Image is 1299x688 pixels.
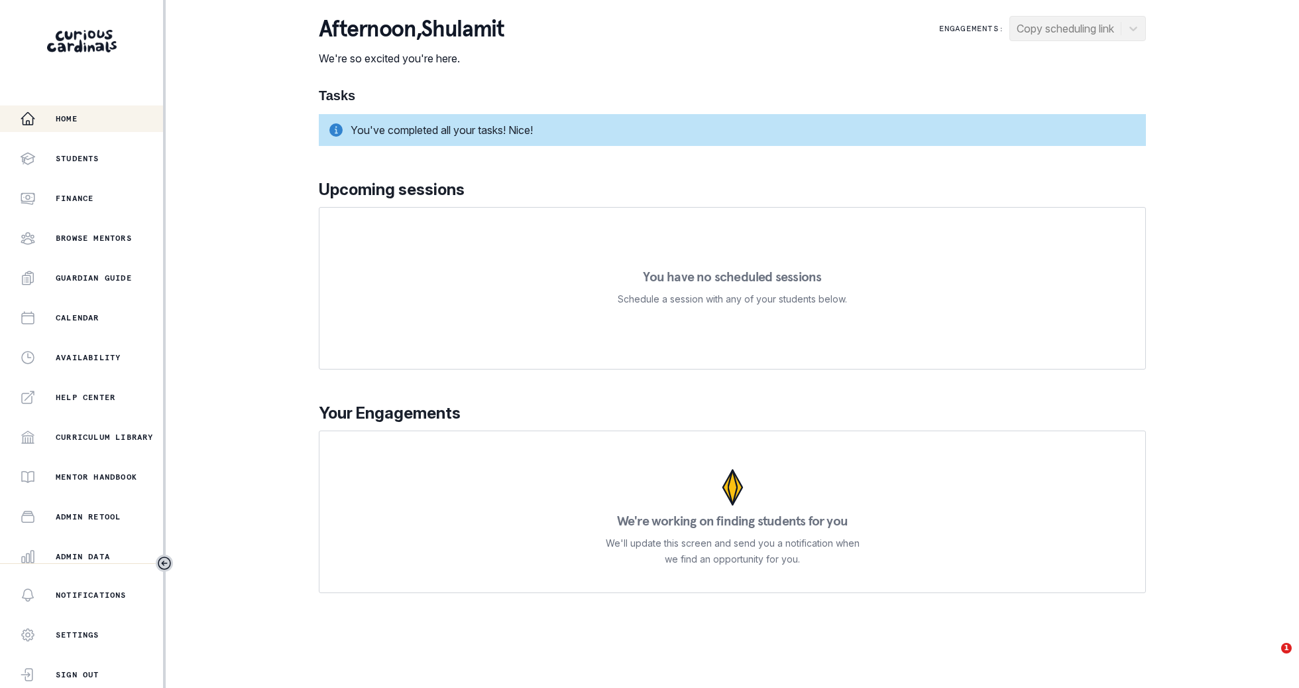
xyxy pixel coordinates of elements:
img: Curious Cardinals Logo [47,30,117,52]
p: Upcoming sessions [319,178,1146,202]
div: You've completed all your tasks! Nice! [319,114,1146,146]
iframe: Intercom live chat [1254,643,1286,675]
p: Availability [56,352,121,363]
p: Notifications [56,590,127,600]
p: Finance [56,193,93,204]
p: Home [56,113,78,124]
span: 1 [1281,643,1292,654]
p: Admin Data [56,551,110,562]
p: We're so excited you're here. [319,50,504,66]
p: Engagements: [939,23,1004,34]
p: Calendar [56,312,99,323]
p: We're working on finding students for you [617,514,848,527]
p: afternoon , Shulamit [319,16,504,42]
p: Sign Out [56,669,99,680]
p: Help Center [56,392,115,403]
p: Students [56,153,99,164]
button: Toggle sidebar [156,555,173,572]
p: Schedule a session with any of your students below. [618,291,847,307]
p: Your Engagements [319,401,1146,425]
p: Browse Mentors [56,233,132,243]
p: Admin Retool [56,512,121,522]
p: Curriculum Library [56,432,154,443]
p: We'll update this screen and send you a notification when we find an opportunity for you. [605,535,860,567]
p: Guardian Guide [56,273,132,283]
p: You have no scheduled sessions [643,270,821,283]
p: Settings [56,630,99,640]
p: Mentor Handbook [56,472,137,482]
h1: Tasks [319,88,1146,103]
